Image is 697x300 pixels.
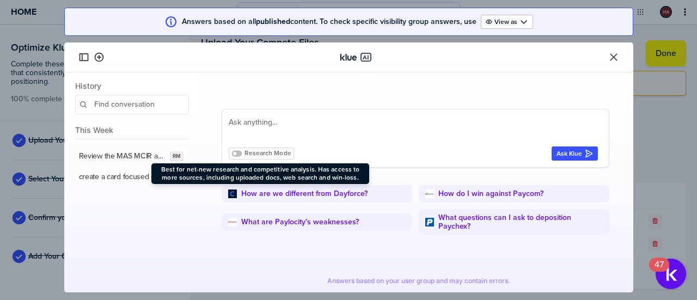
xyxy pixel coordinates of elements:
[256,16,290,27] strong: published
[182,17,476,26] span: Answers based on all content. To check specific visibility group answers, use
[79,151,166,161] label: Review the MAS MCIR and identify updates on Paycom and build a single card with all of these
[552,146,598,161] button: Ask Klue
[438,213,603,231] a: What questions can I ask to deposition Paychex?
[241,189,368,198] a: How are we different from Dayforce?
[229,116,598,142] textarea: To enrich screen reader interactions, please activate Accessibility in Grammarly extension settings
[438,189,543,198] a: How do I win against Paycom?
[75,95,189,114] input: Find conversation
[494,17,517,26] label: View as
[79,172,166,182] label: create a card focused on Dayforces product updates only looking at the Dayforce Q2FY24 Earnings A...
[71,167,191,187] button: create a card focused on Dayforces product updates only looking at the Dayforce Q2FY24 Earnings A...
[656,259,686,289] button: Open Resource Center, 47 new notifications
[481,15,533,29] button: Open Drop
[173,152,180,161] span: RM
[425,218,434,226] img: What questions can I ask to deposition Paychex?
[241,218,359,226] a: What are Paylocity’s weaknesses?
[244,149,291,157] span: Research Mode
[327,277,510,285] span: Answers based on your user group and may contain errors.
[607,51,620,64] button: Close
[228,218,237,226] img: What are Paylocity’s weaknesses?
[557,149,593,158] div: Ask Klue
[71,146,191,167] button: Review the MAS MCIR and identify updates on Paycom and build a single card with all of theseRM
[75,81,189,90] span: History
[156,166,365,182] span: Best for net-new research and competitive analysis. Has access to more sources, including uploade...
[75,125,189,134] span: This Week
[425,189,434,198] img: How do I win against Paycom?
[228,189,237,198] img: How are we different from Dayforce?
[655,265,664,279] div: 47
